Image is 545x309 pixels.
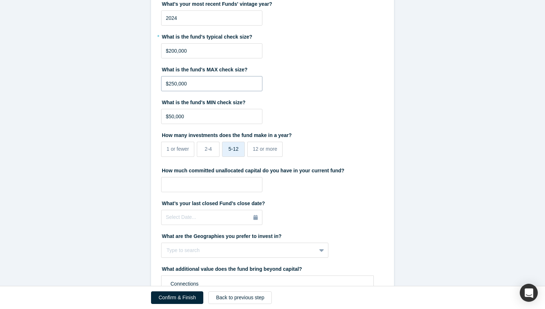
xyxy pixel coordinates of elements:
[161,63,384,74] label: What is the fund's MAX check size?
[166,278,369,305] div: rdw-editor
[161,129,384,139] label: How many investments does the fund make in a year?
[167,146,189,152] span: 1 or fewer
[161,197,384,207] label: What’s your last closed Fund’s close date?
[208,291,272,304] button: Back to previous step
[161,31,384,41] label: What is the fund's typical check size?
[166,214,196,220] span: Select Date...
[161,96,384,106] label: What is the fund's MIN check size?
[161,210,262,225] button: Select Date...
[161,76,262,91] input: $
[161,263,384,273] label: What additional value does the fund bring beyond capital?
[205,146,212,152] span: 2-4
[253,146,277,152] span: 12 or more
[161,43,262,58] input: $
[161,10,262,26] input: YYYY
[229,146,239,152] span: 5-12
[161,109,262,124] input: $
[151,291,203,304] button: Confirm & Finish
[170,281,199,287] span: Connections
[161,230,384,240] label: What are the Geographies you prefer to invest in?
[161,164,384,175] label: How much committed unallocated capital do you have in your current fund?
